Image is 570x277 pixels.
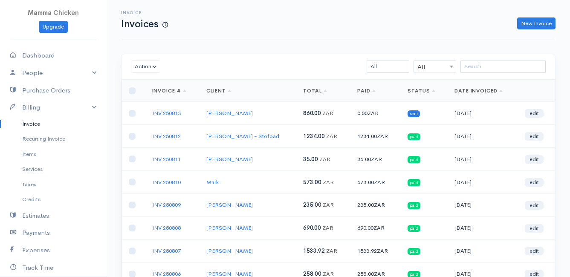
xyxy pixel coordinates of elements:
[517,17,556,30] a: New Invoice
[525,109,544,118] a: edit
[303,156,318,163] span: 35.00
[303,179,321,186] span: 573.00
[303,110,321,117] span: 860.00
[408,248,420,255] span: paid
[206,87,231,94] a: Client
[152,201,181,208] a: INV 250809
[350,193,401,216] td: 235.00
[152,133,181,140] a: INV 250812
[322,224,333,231] span: ZAR
[408,133,420,140] span: paid
[152,247,181,254] a: INV 250807
[206,156,253,163] a: [PERSON_NAME]
[371,156,382,163] span: ZAR
[525,224,544,233] a: edit
[374,179,385,186] span: ZAR
[408,110,420,117] span: sent
[350,148,401,171] td: 35.00
[525,132,544,141] a: edit
[454,87,503,94] a: Date Invoiced
[525,247,544,255] a: edit
[350,125,401,148] td: 1234.00
[350,239,401,263] td: 1533.92
[131,61,160,73] button: Action
[303,247,325,254] span: 1533.92
[350,102,401,125] td: 0.00
[319,156,330,163] span: ZAR
[377,247,388,254] span: ZAR
[448,216,518,239] td: [DATE]
[121,10,168,15] h6: Invoice
[323,201,334,208] span: ZAR
[357,87,376,94] a: Paid
[152,224,181,231] a: INV 250808
[303,224,321,231] span: 690.00
[408,179,420,186] span: paid
[373,224,385,231] span: ZAR
[326,133,337,140] span: ZAR
[152,156,181,163] a: INV 250811
[448,170,518,193] td: [DATE]
[162,21,168,29] span: How to create your first Invoice?
[448,148,518,171] td: [DATE]
[350,216,401,239] td: 690.00
[408,202,420,209] span: paid
[39,21,68,33] a: Upgrade
[206,247,253,254] a: [PERSON_NAME]
[326,247,337,254] span: ZAR
[448,102,518,125] td: [DATE]
[525,178,544,187] a: edit
[408,87,435,94] a: Status
[322,110,333,117] span: ZAR
[206,110,253,117] a: [PERSON_NAME]
[408,156,420,163] span: paid
[303,133,325,140] span: 1234.00
[152,179,181,186] a: INV 250810
[374,201,385,208] span: ZAR
[448,125,518,148] td: [DATE]
[367,110,379,117] span: ZAR
[303,87,327,94] a: Total
[206,179,219,186] a: Mark
[448,193,518,216] td: [DATE]
[206,201,253,208] a: [PERSON_NAME]
[350,170,401,193] td: 573.00
[525,201,544,210] a: edit
[525,155,544,164] a: edit
[28,9,79,17] span: Mamma Chicken
[414,61,456,72] span: All
[460,61,546,73] input: Search
[206,224,253,231] a: [PERSON_NAME]
[152,110,181,117] a: INV 250813
[414,61,456,73] span: All
[303,201,321,208] span: 235.00
[408,225,420,232] span: paid
[121,19,168,29] h1: Invoices
[206,133,279,140] a: [PERSON_NAME] - Stofpad
[377,133,388,140] span: ZAR
[448,239,518,263] td: [DATE]
[323,179,334,186] span: ZAR
[152,87,187,94] a: Invoice #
